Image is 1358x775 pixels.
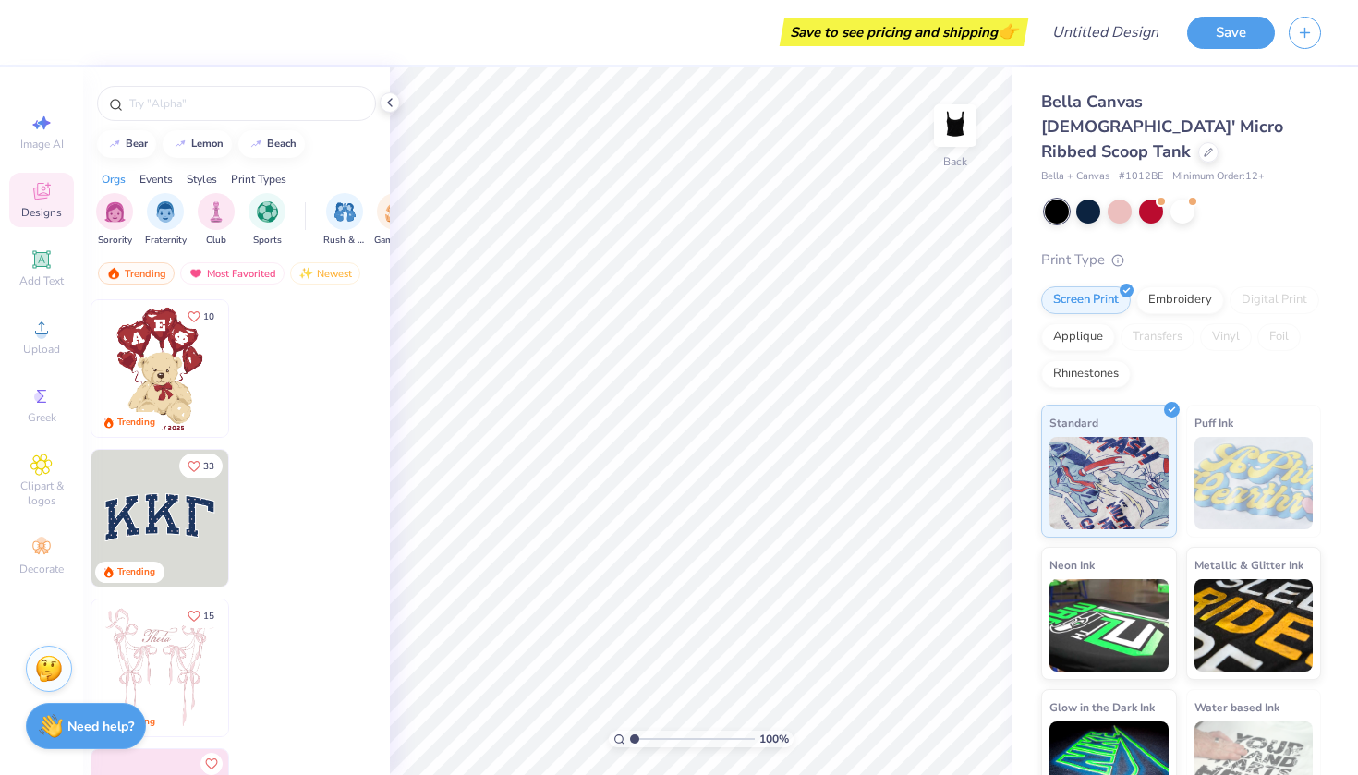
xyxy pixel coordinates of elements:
[203,462,214,471] span: 33
[187,171,217,188] div: Styles
[198,193,235,248] div: filter for Club
[28,410,56,425] span: Greek
[173,139,188,150] img: trend_line.gif
[943,153,967,170] div: Back
[1194,437,1314,529] img: Puff Ink
[179,603,223,628] button: Like
[1049,437,1169,529] img: Standard
[1194,579,1314,672] img: Metallic & Glitter Ink
[1049,579,1169,672] img: Neon Ink
[298,267,313,280] img: Newest.gif
[1121,323,1194,351] div: Transfers
[19,562,64,576] span: Decorate
[937,107,974,144] img: Back
[91,300,228,437] img: 587403a7-0594-4a7f-b2bd-0ca67a3ff8dd
[267,139,297,149] div: beach
[1041,249,1321,271] div: Print Type
[145,234,187,248] span: Fraternity
[98,262,175,285] div: Trending
[106,267,121,280] img: trending.gif
[96,193,133,248] button: filter button
[188,267,203,280] img: most_fav.gif
[1230,286,1319,314] div: Digital Print
[21,205,62,220] span: Designs
[155,201,176,223] img: Fraternity Image
[231,171,286,188] div: Print Types
[1187,17,1275,49] button: Save
[96,193,133,248] div: filter for Sorority
[385,201,406,223] img: Game Day Image
[104,201,126,223] img: Sorority Image
[1257,323,1301,351] div: Foil
[998,20,1018,42] span: 👉
[1194,413,1233,432] span: Puff Ink
[206,234,226,248] span: Club
[334,201,356,223] img: Rush & Bid Image
[97,130,156,158] button: bear
[1041,360,1131,388] div: Rhinestones
[1041,323,1115,351] div: Applique
[238,130,305,158] button: beach
[1136,286,1224,314] div: Embroidery
[98,234,132,248] span: Sorority
[323,193,366,248] div: filter for Rush & Bid
[228,300,365,437] img: e74243e0-e378-47aa-a400-bc6bcb25063a
[203,612,214,621] span: 15
[127,94,364,113] input: Try "Alpha"
[107,139,122,150] img: trend_line.gif
[191,139,224,149] div: lemon
[1041,286,1131,314] div: Screen Print
[206,201,226,223] img: Club Image
[23,342,60,357] span: Upload
[249,139,263,150] img: trend_line.gif
[198,193,235,248] button: filter button
[203,312,214,321] span: 10
[323,234,366,248] span: Rush & Bid
[253,234,282,248] span: Sports
[91,450,228,587] img: 3b9aba4f-e317-4aa7-a679-c95a879539bd
[1194,697,1279,717] span: Water based Ink
[1041,169,1109,185] span: Bella + Canvas
[1049,697,1155,717] span: Glow in the Dark Ink
[374,193,417,248] button: filter button
[179,304,223,329] button: Like
[249,193,285,248] button: filter button
[784,18,1024,46] div: Save to see pricing and shipping
[1119,169,1163,185] span: # 1012BE
[1037,14,1173,51] input: Untitled Design
[759,731,789,747] span: 100 %
[139,171,173,188] div: Events
[180,262,285,285] div: Most Favorited
[323,193,366,248] button: filter button
[290,262,360,285] div: Newest
[145,193,187,248] div: filter for Fraternity
[228,599,365,736] img: d12a98c7-f0f7-4345-bf3a-b9f1b718b86e
[1041,91,1283,163] span: Bella Canvas [DEMOGRAPHIC_DATA]' Micro Ribbed Scoop Tank
[117,565,155,579] div: Trending
[1049,413,1098,432] span: Standard
[1172,169,1265,185] span: Minimum Order: 12 +
[1194,555,1303,575] span: Metallic & Glitter Ink
[117,416,155,430] div: Trending
[228,450,365,587] img: edfb13fc-0e43-44eb-bea2-bf7fc0dd67f9
[1200,323,1252,351] div: Vinyl
[1049,555,1095,575] span: Neon Ink
[179,454,223,478] button: Like
[20,137,64,151] span: Image AI
[126,139,148,149] div: bear
[200,753,223,775] button: Like
[374,193,417,248] div: filter for Game Day
[257,201,278,223] img: Sports Image
[374,234,417,248] span: Game Day
[249,193,285,248] div: filter for Sports
[67,718,134,735] strong: Need help?
[91,599,228,736] img: 83dda5b0-2158-48ca-832c-f6b4ef4c4536
[102,171,126,188] div: Orgs
[145,193,187,248] button: filter button
[163,130,232,158] button: lemon
[19,273,64,288] span: Add Text
[9,478,74,508] span: Clipart & logos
